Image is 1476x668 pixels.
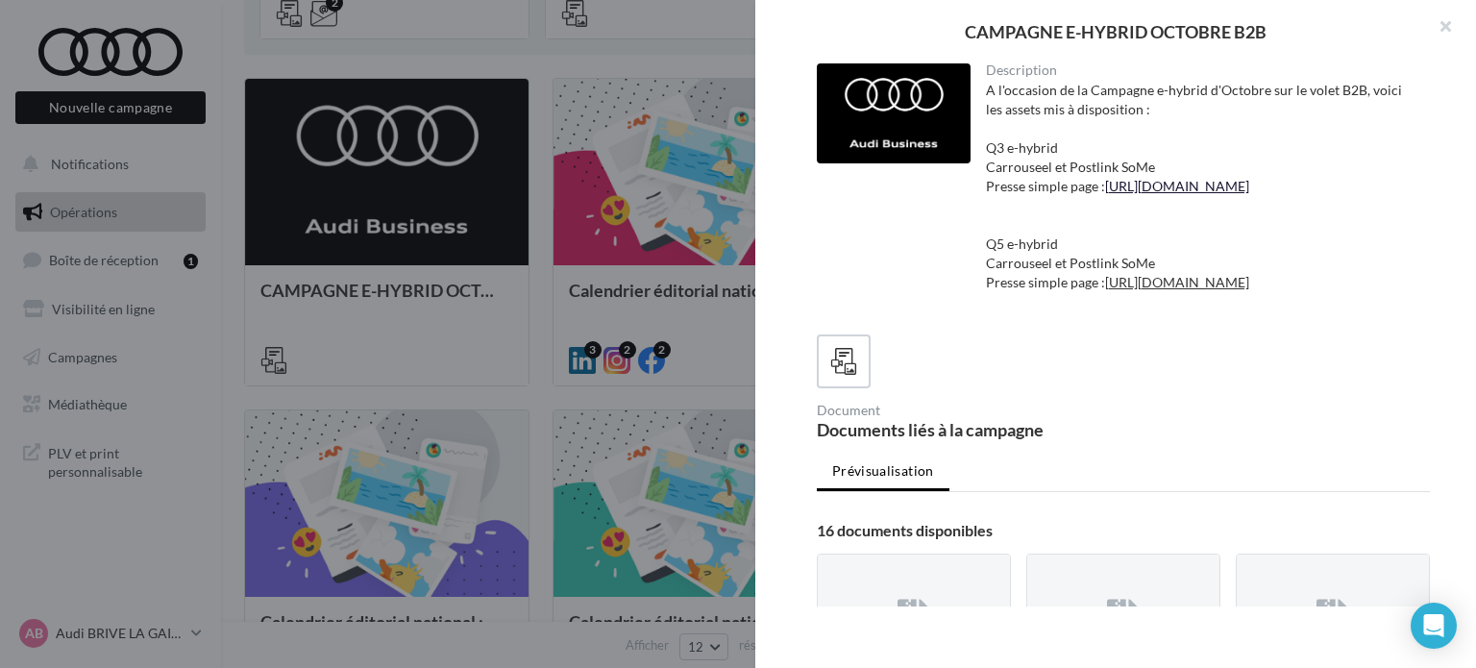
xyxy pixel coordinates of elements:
[817,523,1430,538] div: 16 documents disponibles
[1105,178,1249,194] a: [URL][DOMAIN_NAME]
[817,404,1116,417] div: Document
[817,421,1116,438] div: Documents liés à la campagne
[986,63,1415,77] div: Description
[986,81,1415,311] div: A l'occasion de la Campagne e-hybrid d'Octobre sur le volet B2B, voici les assets mis à dispositi...
[786,23,1445,40] div: CAMPAGNE E-HYBRID OCTOBRE B2B
[1411,603,1457,649] div: Open Intercom Messenger
[1105,274,1249,290] a: [URL][DOMAIN_NAME]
